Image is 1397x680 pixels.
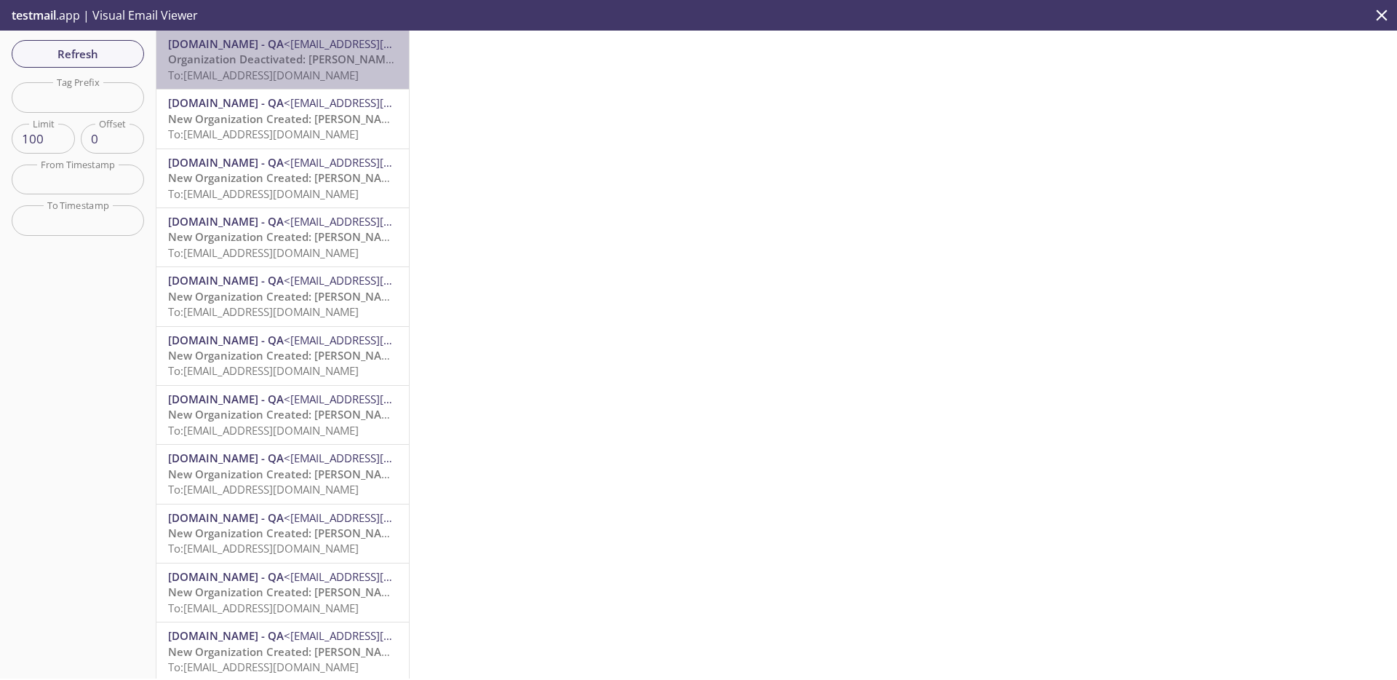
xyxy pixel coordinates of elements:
span: New Organization Created: [PERSON_NAME] LLC 833 [168,289,445,304]
span: To: [EMAIL_ADDRESS][DOMAIN_NAME] [168,127,359,141]
span: To: [EMAIL_ADDRESS][DOMAIN_NAME] [168,363,359,378]
span: <[EMAIL_ADDRESS][DOMAIN_NAME]> [284,333,472,347]
span: New Organization Created: [PERSON_NAME] and [PERSON_NAME] 215 [168,407,536,422]
span: Refresh [23,44,132,63]
span: [DOMAIN_NAME] - QA [168,36,284,51]
span: To: [EMAIL_ADDRESS][DOMAIN_NAME] [168,482,359,497]
span: <[EMAIL_ADDRESS][DOMAIN_NAME]> [284,273,472,288]
span: [DOMAIN_NAME] - QA [168,214,284,229]
div: [DOMAIN_NAME] - QA<[EMAIL_ADDRESS][DOMAIN_NAME]>New Organization Created: [PERSON_NAME] 50To:[EMA... [156,445,409,503]
span: To: [EMAIL_ADDRESS][DOMAIN_NAME] [168,541,359,556]
span: New Organization Created: [PERSON_NAME], [PERSON_NAME] and [PERSON_NAME] 127 [168,170,629,185]
span: New Organization Created: [PERSON_NAME] 50 [168,467,417,481]
span: <[EMAIL_ADDRESS][DOMAIN_NAME]> [284,392,472,406]
span: <[EMAIL_ADDRESS][DOMAIN_NAME]> [284,451,472,465]
span: <[EMAIL_ADDRESS][DOMAIN_NAME]> [284,510,472,525]
div: [DOMAIN_NAME] - QA<[EMAIL_ADDRESS][DOMAIN_NAME]>Organization Deactivated: [PERSON_NAME], West and... [156,31,409,89]
span: [DOMAIN_NAME] - QA [168,392,284,406]
div: [DOMAIN_NAME] - QA<[EMAIL_ADDRESS][DOMAIN_NAME]>New Organization Created: [PERSON_NAME] Ltd 135To... [156,208,409,266]
span: <[EMAIL_ADDRESS][DOMAIN_NAME]> [284,569,472,584]
span: New Organization Created: [PERSON_NAME] and [PERSON_NAME] 60 [168,348,530,363]
span: New Organization Created: [PERSON_NAME], [PERSON_NAME] and [PERSON_NAME] 500 [168,111,629,126]
span: Organization Deactivated: [PERSON_NAME], West and [PERSON_NAME] 9 [168,52,549,66]
span: To: [EMAIL_ADDRESS][DOMAIN_NAME] [168,245,359,260]
span: <[EMAIL_ADDRESS][DOMAIN_NAME]> [284,155,472,170]
button: Refresh [12,40,144,68]
span: [DOMAIN_NAME] - QA [168,333,284,347]
div: [DOMAIN_NAME] - QA<[EMAIL_ADDRESS][DOMAIN_NAME]>New Organization Created: [PERSON_NAME] Ltd 828To... [156,564,409,622]
span: To: [EMAIL_ADDRESS][DOMAIN_NAME] [168,423,359,438]
span: [DOMAIN_NAME] - QA [168,155,284,170]
span: To: [EMAIL_ADDRESS][DOMAIN_NAME] [168,601,359,615]
div: [DOMAIN_NAME] - QA<[EMAIL_ADDRESS][DOMAIN_NAME]>New Organization Created: [PERSON_NAME] 523To:[EM... [156,505,409,563]
span: [DOMAIN_NAME] - QA [168,273,284,288]
span: [DOMAIN_NAME] - QA [168,510,284,525]
div: [DOMAIN_NAME] - QA<[EMAIL_ADDRESS][DOMAIN_NAME]>New Organization Created: [PERSON_NAME] and [PERS... [156,327,409,385]
span: New Organization Created: [PERSON_NAME] 700 [168,644,423,659]
span: To: [EMAIL_ADDRESS][DOMAIN_NAME] [168,304,359,319]
span: <[EMAIL_ADDRESS][DOMAIN_NAME]> [284,95,472,110]
span: [DOMAIN_NAME] - QA [168,569,284,584]
span: To: [EMAIL_ADDRESS][DOMAIN_NAME] [168,186,359,201]
span: [DOMAIN_NAME] - QA [168,451,284,465]
span: [DOMAIN_NAME] - QA [168,95,284,110]
span: To: [EMAIL_ADDRESS][DOMAIN_NAME] [168,660,359,674]
span: <[EMAIL_ADDRESS][DOMAIN_NAME]> [284,628,472,643]
div: [DOMAIN_NAME] - QA<[EMAIL_ADDRESS][DOMAIN_NAME]>New Organization Created: [PERSON_NAME], [PERSON_... [156,90,409,148]
span: testmail [12,7,56,23]
span: To: [EMAIL_ADDRESS][DOMAIN_NAME] [168,68,359,82]
div: [DOMAIN_NAME] - QA<[EMAIL_ADDRESS][DOMAIN_NAME]>New Organization Created: [PERSON_NAME], [PERSON_... [156,149,409,207]
span: New Organization Created: [PERSON_NAME] Ltd 828 [168,585,443,599]
span: [DOMAIN_NAME] - QA [168,628,284,643]
span: New Organization Created: [PERSON_NAME] Ltd 135 [168,229,443,244]
div: [DOMAIN_NAME] - QA<[EMAIL_ADDRESS][DOMAIN_NAME]>New Organization Created: [PERSON_NAME] and [PERS... [156,386,409,444]
div: [DOMAIN_NAME] - QA<[EMAIL_ADDRESS][DOMAIN_NAME]>New Organization Created: [PERSON_NAME] LLC 833To... [156,267,409,325]
span: <[EMAIL_ADDRESS][DOMAIN_NAME]> [284,36,472,51]
span: <[EMAIL_ADDRESS][DOMAIN_NAME]> [284,214,472,229]
span: New Organization Created: [PERSON_NAME] 523 [168,526,423,540]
